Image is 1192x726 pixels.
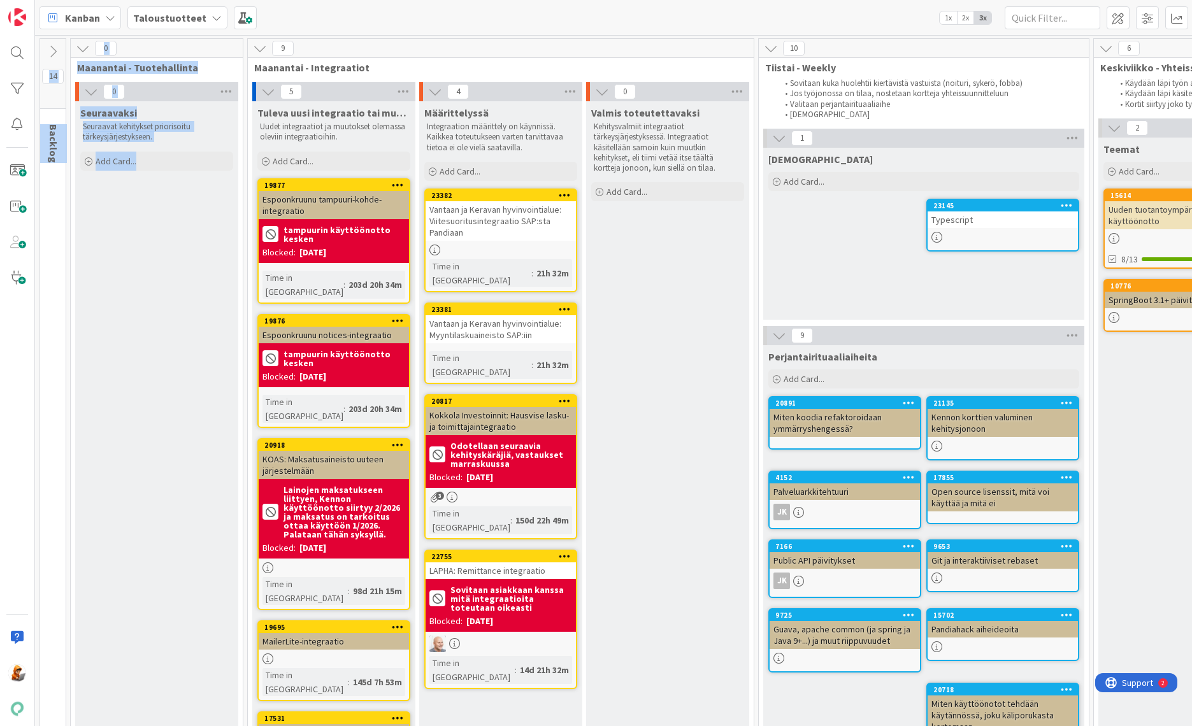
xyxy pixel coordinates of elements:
span: Backlog [47,124,60,163]
span: Add Card... [440,166,480,177]
div: JK [773,504,790,520]
div: 23382 [431,191,576,200]
div: 21h 32m [533,358,572,372]
span: : [348,584,350,598]
span: Tuleva uusi integraatio tai muutos [257,106,410,119]
li: Sovitaan kuka huolehtii kiertävistä vastuista (noituri, sykerö, fobba) [778,78,1074,89]
div: 9653 [928,541,1078,552]
div: 23381 [431,305,576,314]
b: Odotellaan seuraavia kehityskäräjiä, vastaukset marraskuussa [450,441,572,468]
span: Add Card... [96,155,136,167]
div: 19876Espoonkruunu notices-integraatio [259,315,409,343]
div: 19695 [259,622,409,633]
div: Git ja interaktiiviset rebaset [928,552,1078,569]
span: 1x [940,11,957,24]
div: 4152Palveluarkkitehtuuri [770,472,920,500]
b: tampuurin käyttöönotto kesken [284,225,405,243]
div: 145d 7h 53m [350,675,405,689]
div: 9725Guava, apache common (ja spring ja Java 9+...) ja muut riippuvuudet [770,609,920,649]
div: 19877Espoonkruunu tampuuri-kohde-integraatio [259,180,409,219]
div: 19695MailerLite-integraatio [259,622,409,650]
div: Vantaan ja Keravan hyvinvointialue: Myyntilaskuaineisto SAP:iin [426,315,576,343]
span: Seuraavaksi [80,106,137,119]
div: 22755 [431,552,576,561]
div: Palveluarkkitehtuuri [770,483,920,500]
div: 20918KOAS: Maksatusaineisto uuteen järjestelmään [259,439,409,479]
div: 21135 [928,397,1078,409]
div: 2 [66,5,69,15]
span: 0 [95,41,117,56]
div: JK [770,504,920,520]
div: 7166 [770,541,920,552]
span: 0 [103,84,125,99]
div: 23145 [928,200,1078,211]
div: 203d 20h 34m [345,278,405,292]
div: Time in [GEOGRAPHIC_DATA] [429,506,510,534]
div: 23382Vantaan ja Keravan hyvinvointialue: Viitesuoritusintegraatio SAP:sta Pandiaan [426,190,576,241]
div: 17855 [928,472,1078,483]
span: 10 [783,41,805,56]
div: 19876 [264,317,409,325]
b: Taloustuotteet [133,11,206,24]
li: [DEMOGRAPHIC_DATA] [778,110,1074,120]
span: : [348,675,350,689]
div: Kokkola Investoinnit: Hausvise lasku- ja toimittajaintegraatio [426,407,576,435]
div: Typescript [928,211,1078,228]
li: Jos työjonossa on tilaa, nostetaan kortteja yhteissuunnitteluun [778,89,1074,99]
div: JK [770,573,920,589]
span: Maanantai - Integraatiot [254,61,738,74]
div: Public API päivitykset [770,552,920,569]
div: [DATE] [299,370,326,383]
span: : [343,402,345,416]
div: NG [426,636,576,652]
div: 20891Miten koodia refaktoroidaan ymmärryshengessä? [770,397,920,437]
div: 21135 [933,399,1078,408]
div: 15702 [933,611,1078,620]
div: Vantaan ja Keravan hyvinvointialue: Viitesuoritusintegraatio SAP:sta Pandiaan [426,201,576,241]
div: [DATE] [466,471,493,484]
span: Add Card... [784,373,824,385]
img: avatar [8,700,26,718]
div: LAPHA: Remittance integraatio [426,562,576,579]
span: 3 [436,492,444,500]
div: 9725 [775,611,920,620]
div: Time in [GEOGRAPHIC_DATA] [262,395,343,423]
div: 19876 [259,315,409,327]
div: Kennon korttien valuminen kehitysjonoon [928,409,1078,437]
div: 20718 [928,684,1078,695]
div: Espoonkruunu notices-integraatio [259,327,409,343]
span: : [531,358,533,372]
span: 4 [447,84,469,99]
div: 9653 [933,542,1078,551]
p: Seuraavat kehitykset priorisoitu tärkeysjärjestykseen. [83,122,231,143]
div: 20718 [933,685,1078,694]
p: Uudet integraatiot ja muutokset olemassa oleviin integraatioihin. [260,122,408,143]
div: [DATE] [299,246,326,259]
span: 14 [42,69,64,84]
div: 21135Kennon korttien valuminen kehitysjonoon [928,397,1078,437]
span: 3x [974,11,991,24]
div: Time in [GEOGRAPHIC_DATA] [262,271,343,299]
div: Espoonkruunu tampuuri-kohde-integraatio [259,191,409,219]
span: 2x [957,11,974,24]
div: 7166 [775,542,920,551]
div: 22755 [426,551,576,562]
div: Time in [GEOGRAPHIC_DATA] [429,259,531,287]
div: 23145Typescript [928,200,1078,228]
div: [DATE] [299,541,326,555]
div: 7166Public API päivitykset [770,541,920,569]
span: 9 [272,41,294,56]
div: Open source lisenssit, mitä voi käyttää ja mitä ei [928,483,1078,511]
span: Valmis toteutettavaksi [591,106,700,119]
b: Lainojen maksatukseen liittyen, Kennon käyttöönotto siirtyy 2/2026 ja maksatus on tarkoitus ottaa... [284,485,405,539]
li: Valitaan perjantairituaaliaihe [778,99,1074,110]
span: : [510,513,512,527]
p: Kehitysvalmiit integraatiot tärkeysjärjestyksessä. Integraatiot käsitellään samoin kuin muutkin k... [594,122,742,173]
div: Time in [GEOGRAPHIC_DATA] [429,656,515,684]
div: Time in [GEOGRAPHIC_DATA] [262,577,348,605]
div: 20817 [431,397,576,406]
span: Maanantai - Tuotehallinta [77,61,227,74]
span: : [515,663,517,677]
span: Add Card... [607,186,647,197]
img: Visit kanbanzone.com [8,8,26,26]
